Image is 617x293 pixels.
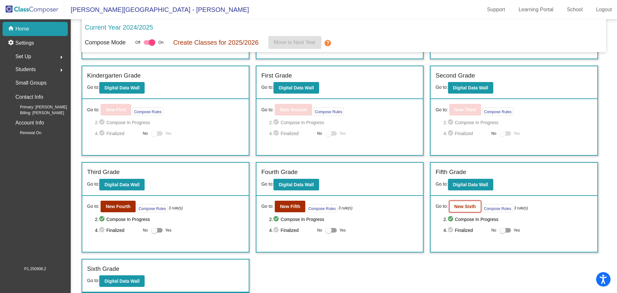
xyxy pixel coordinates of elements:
[324,39,332,47] mat-icon: help
[87,264,119,274] label: Sixth Grade
[280,107,307,112] b: New Second
[87,168,120,177] label: Third Grade
[58,53,65,61] mat-icon: arrow_right
[448,179,493,190] button: Digital Data Wall
[338,205,353,211] i: 3 rule(s)
[279,182,314,187] b: Digital Data Wall
[15,65,36,74] span: Students
[15,93,43,102] p: Contact Info
[99,119,106,126] mat-icon: check_circle
[95,119,244,126] span: 2. Compose In Progress
[58,66,65,74] mat-icon: arrow_right
[449,104,481,115] button: New Third
[273,119,281,126] mat-icon: check_circle
[15,52,31,61] span: Set Up
[562,5,588,15] a: School
[15,118,44,127] p: Account Info
[443,215,593,223] span: 2. Compose In Progress
[448,82,493,94] button: Digital Data Wall
[443,130,488,137] span: 4. Finalized
[443,226,488,234] span: 4. Finalized
[106,204,130,209] b: New Fourth
[269,119,418,126] span: 2. Compose In Progress
[10,110,64,116] span: Billing: [PERSON_NAME]
[64,5,249,15] span: [PERSON_NAME][GEOGRAPHIC_DATA] - [PERSON_NAME]
[261,71,292,80] label: First Grade
[15,25,29,33] p: Home
[273,179,319,190] button: Digital Data Wall
[99,82,145,94] button: Digital Data Wall
[87,203,99,210] span: Go to:
[482,5,510,15] a: Support
[261,181,273,187] span: Go to:
[435,71,475,80] label: Second Grade
[268,36,321,49] button: Move to Next Year
[482,204,513,212] button: Compose Rules
[453,182,488,187] b: Digital Data Wall
[104,182,139,187] b: Digital Data Wall
[454,204,476,209] b: New Sixth
[261,168,298,177] label: Fourth Grade
[99,130,106,137] mat-icon: check_circle
[101,104,131,115] button: New First
[273,82,319,94] button: Digital Data Wall
[514,130,520,137] span: Yes
[8,25,15,33] mat-icon: home
[269,130,314,137] span: 4. Finalized
[10,130,42,136] span: Renewal On:
[491,227,496,233] span: No
[99,215,106,223] mat-icon: check_circle
[95,215,244,223] span: 2. Compose In Progress
[101,201,136,212] button: New Fourth
[85,23,153,32] p: Current Year 2024/2025
[313,107,344,115] button: Compose Rules
[449,201,481,212] button: New Sixth
[173,38,259,47] p: Create Classes for 2025/2026
[10,104,67,110] span: Primary: [PERSON_NAME]
[273,130,281,137] mat-icon: check_circle
[87,106,99,113] span: Go to:
[279,85,314,90] b: Digital Data Wall
[447,226,455,234] mat-icon: check_circle
[15,78,47,87] p: Small Groups
[137,204,167,212] button: Compose Rules
[269,215,418,223] span: 2. Compose In Progress
[261,85,273,90] span: Go to:
[435,168,466,177] label: Fifth Grade
[339,130,346,137] span: Yes
[447,119,455,126] mat-icon: check_circle
[99,275,145,287] button: Digital Data Wall
[95,130,139,137] span: 4. Finalized
[95,226,139,234] span: 4. Finalized
[435,85,448,90] span: Go to:
[106,107,126,112] b: New First
[491,131,496,136] span: No
[87,181,99,187] span: Go to:
[158,40,164,45] span: On
[514,226,520,234] span: Yes
[274,40,316,45] span: Move to Next Year
[143,131,148,136] span: No
[280,204,300,209] b: New Fifth
[317,131,322,136] span: No
[514,205,528,211] i: 3 rule(s)
[269,226,314,234] span: 4. Finalized
[99,226,106,234] mat-icon: check_circle
[99,179,145,190] button: Digital Data Wall
[273,215,281,223] mat-icon: check_circle
[135,40,140,45] span: Off
[85,38,126,47] p: Compose Mode
[339,226,346,234] span: Yes
[15,39,34,47] p: Settings
[275,201,305,212] button: New Fifth
[143,227,148,233] span: No
[261,203,273,210] span: Go to:
[87,278,99,283] span: Go to:
[447,215,455,223] mat-icon: check_circle
[273,226,281,234] mat-icon: check_circle
[165,130,172,137] span: Yes
[87,85,99,90] span: Go to:
[454,107,476,112] b: New Third
[435,203,448,210] span: Go to:
[453,85,488,90] b: Digital Data Wall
